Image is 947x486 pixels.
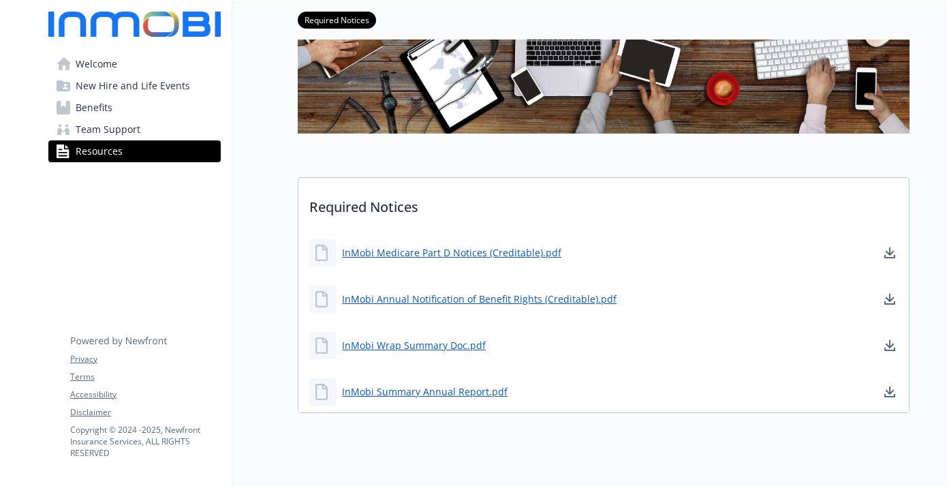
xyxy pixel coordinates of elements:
a: InMobi Summary Annual Report.pdf [342,384,508,399]
span: Benefits [76,97,112,119]
a: Privacy [70,353,220,365]
a: Resources [48,140,221,162]
a: Benefits [48,97,221,119]
a: InMobi Wrap Summary Doc.pdf [342,338,486,352]
a: Accessibility [70,389,220,401]
a: download document [882,337,898,354]
a: InMobi Medicare Part D Notices (Creditable).pdf [342,245,561,260]
a: Disclaimer [70,406,220,419]
a: Required Notices [298,13,376,26]
a: download document [882,291,898,307]
span: Welcome [76,53,117,75]
a: New Hire and Life Events [48,75,221,97]
a: Welcome [48,53,221,75]
span: Team Support [76,119,140,140]
a: Team Support [48,119,221,140]
a: InMobi Annual Notification of Benefit Rights (Creditable).pdf [342,292,617,306]
p: Required Notices [298,178,909,228]
a: download document [882,384,898,400]
span: Resources [76,140,123,162]
span: New Hire and Life Events [76,75,190,97]
a: download document [882,245,898,261]
a: Terms [70,371,220,383]
p: Copyright © 2024 - 2025 , Newfront Insurance Services, ALL RIGHTS RESERVED [70,424,220,459]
